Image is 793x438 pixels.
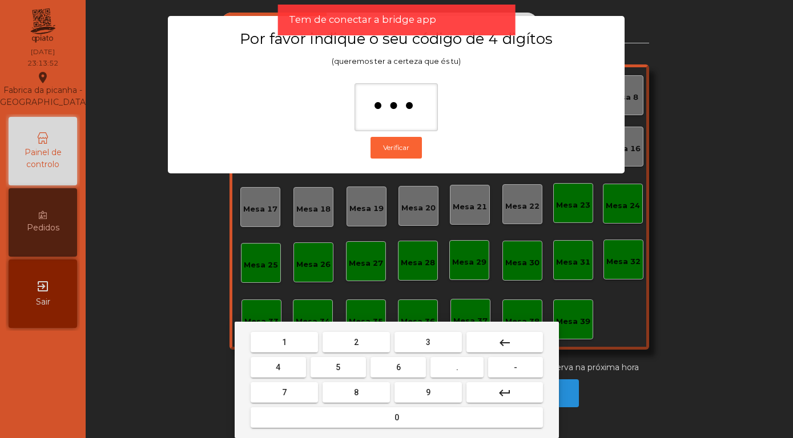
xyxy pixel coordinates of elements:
span: (queremos ter a certeza que és tu) [332,57,461,66]
span: 0 [395,413,399,422]
span: 4 [276,363,280,372]
span: 2 [354,338,359,347]
span: 8 [354,388,359,397]
span: 1 [282,338,287,347]
span: - [514,363,517,372]
mat-icon: keyboard_return [498,386,512,400]
button: 6 [371,357,426,378]
button: 2 [323,332,390,352]
button: Verificar [371,137,422,159]
span: 5 [336,363,340,372]
button: 0 [251,407,543,428]
span: 3 [426,338,430,347]
button: 8 [323,382,390,403]
h3: Por favor indique o seu código de 4 digítos [190,30,602,48]
button: . [430,357,484,378]
span: 7 [282,388,287,397]
button: 3 [395,332,462,352]
button: 4 [251,357,306,378]
button: - [488,357,542,378]
button: 7 [251,382,318,403]
span: 9 [426,388,430,397]
span: Tem de conectar a bridge app [289,13,436,27]
button: 9 [395,382,462,403]
mat-icon: keyboard_backspace [498,336,512,350]
span: 6 [396,363,401,372]
span: . [456,363,458,372]
button: 5 [311,357,366,378]
button: 1 [251,332,318,352]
